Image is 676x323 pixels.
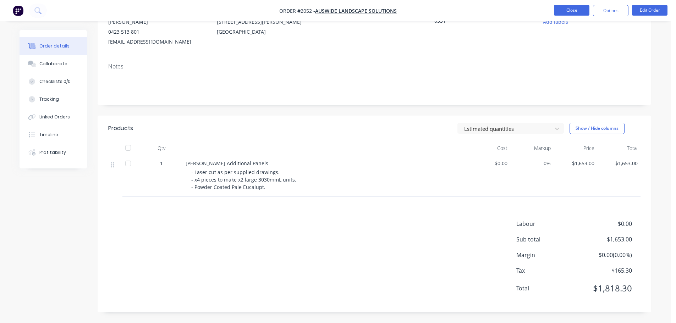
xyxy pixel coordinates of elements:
span: $1,653.00 [579,235,632,244]
span: Sub total [516,235,579,244]
span: 1 [160,160,163,167]
div: [STREET_ADDRESS][PERSON_NAME][GEOGRAPHIC_DATA] [217,17,314,40]
span: Labour [516,219,579,228]
button: Profitability [20,144,87,161]
div: 0551 [434,17,523,27]
div: [PERSON_NAME]0423 513 801[EMAIL_ADDRESS][DOMAIN_NAME] [108,17,205,47]
span: $0.00 [469,160,507,167]
div: Tracking [39,96,59,102]
div: Notes [108,63,641,70]
div: Total [597,141,641,155]
button: Show / Hide columns [570,123,625,134]
div: 0423 513 801 [108,27,205,37]
div: Markup [510,141,554,155]
img: Factory [13,5,23,16]
button: Edit Order [632,5,667,16]
span: $1,653.00 [556,160,594,167]
span: 0% [513,160,551,167]
span: [PERSON_NAME] Additional Panels [186,160,268,167]
button: Order details [20,37,87,55]
span: $0.00 ( 0.00 %) [579,251,632,259]
button: Add labels [539,17,572,27]
div: Collaborate [39,61,67,67]
button: Collaborate [20,55,87,73]
a: Auswide Landscape Solutions [315,7,397,14]
span: $0.00 [579,219,632,228]
span: $165.30 [579,266,632,275]
button: Timeline [20,126,87,144]
span: Total [516,284,579,293]
span: Tax [516,266,579,275]
div: Checklists 0/0 [39,78,71,85]
div: Cost [467,141,510,155]
div: Price [554,141,597,155]
span: $1,818.30 [579,282,632,295]
div: Qty [140,141,183,155]
div: [GEOGRAPHIC_DATA] [217,27,314,37]
button: Close [554,5,589,16]
div: [PERSON_NAME] [108,17,205,27]
div: Timeline [39,132,58,138]
button: Options [593,5,628,16]
span: Order #2052 - [279,7,315,14]
div: [EMAIL_ADDRESS][DOMAIN_NAME] [108,37,205,47]
button: Checklists 0/0 [20,73,87,90]
div: [STREET_ADDRESS][PERSON_NAME] [217,17,314,27]
div: Linked Orders [39,114,70,120]
div: Order details [39,43,70,49]
span: $1,653.00 [600,160,638,167]
button: Tracking [20,90,87,108]
button: Linked Orders [20,108,87,126]
span: - Laser cut as per supplied drawings. - x4 pieces to make x2 large 3030mmL units. - Powder Coated... [191,169,298,190]
div: Profitability [39,149,66,156]
span: Margin [516,251,579,259]
div: Products [108,124,133,133]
